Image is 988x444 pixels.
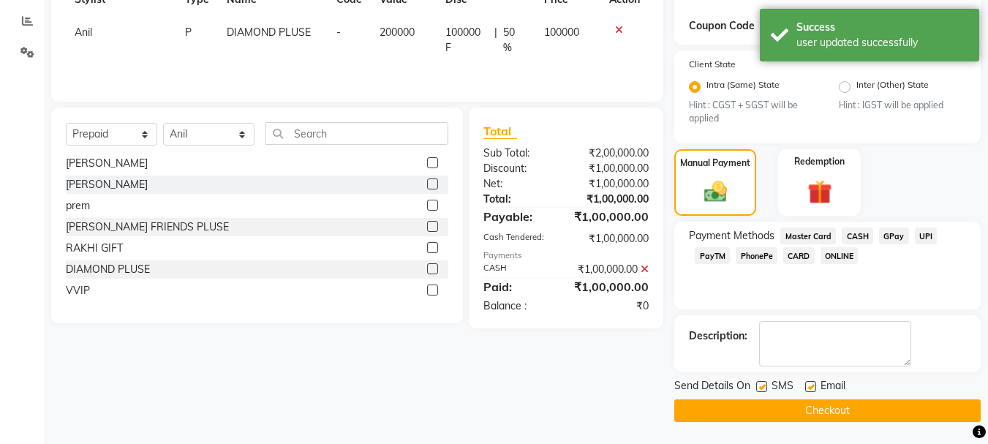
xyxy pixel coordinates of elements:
div: Payable: [472,208,563,225]
span: Master Card [780,227,836,244]
div: Discount: [472,161,566,176]
span: PhonePe [736,247,777,264]
span: ONLINE [821,247,859,264]
small: Hint : IGST will be applied [839,99,966,112]
div: [PERSON_NAME] FRIENDS PLUSE [66,219,229,235]
span: 100000 F [445,25,489,56]
div: Payments [483,249,649,262]
span: Email [821,378,845,396]
div: RAKHI GIFT [66,241,123,256]
div: ₹1,00,000.00 [563,208,660,225]
div: ₹1,00,000.00 [566,176,660,192]
span: | [494,25,497,56]
label: Inter (Other) State [856,78,929,96]
div: Coupon Code [689,18,781,34]
span: DIAMOND PLUSE [227,26,311,39]
span: Total [483,124,517,139]
input: Search [265,122,448,145]
span: CASH [842,227,873,244]
label: Manual Payment [680,157,750,170]
span: UPI [915,227,938,244]
div: ₹2,00,000.00 [566,146,660,161]
span: Anil [75,26,92,39]
div: ₹1,00,000.00 [566,161,660,176]
div: Cash Tendered: [472,231,566,247]
label: Intra (Same) State [706,78,780,96]
span: GPay [879,227,909,244]
div: Sub Total: [472,146,566,161]
div: [PERSON_NAME] [66,156,148,171]
span: SMS [772,378,793,396]
div: DIAMOND PLUSE [66,262,150,277]
div: prem [66,198,90,214]
div: Balance : [472,298,566,314]
div: ₹1,00,000.00 [566,262,660,277]
label: Client State [689,58,736,71]
div: Net: [472,176,566,192]
span: 100000 [544,26,579,39]
div: Description: [689,328,747,344]
span: Send Details On [674,378,750,396]
span: CARD [783,247,815,264]
small: Hint : CGST + SGST will be applied [689,99,816,126]
div: [PERSON_NAME] [66,177,148,192]
div: VVIP [66,283,90,298]
span: - [336,26,341,39]
div: Total: [472,192,566,207]
div: ₹1,00,000.00 [566,231,660,247]
span: Payment Methods [689,228,774,244]
label: Redemption [794,155,845,168]
div: Success [796,20,968,35]
div: Paid: [472,278,563,296]
td: P [176,16,218,64]
span: 200000 [380,26,415,39]
div: ₹1,00,000.00 [566,192,660,207]
div: user updated successfully [796,35,968,50]
div: CASH [472,262,566,277]
div: ₹1,00,000.00 [563,278,660,296]
img: _gift.svg [800,177,840,207]
span: 50 % [503,25,527,56]
div: ₹0 [566,298,660,314]
img: _cash.svg [697,178,734,205]
span: PayTM [695,247,730,264]
button: Checkout [674,399,981,422]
